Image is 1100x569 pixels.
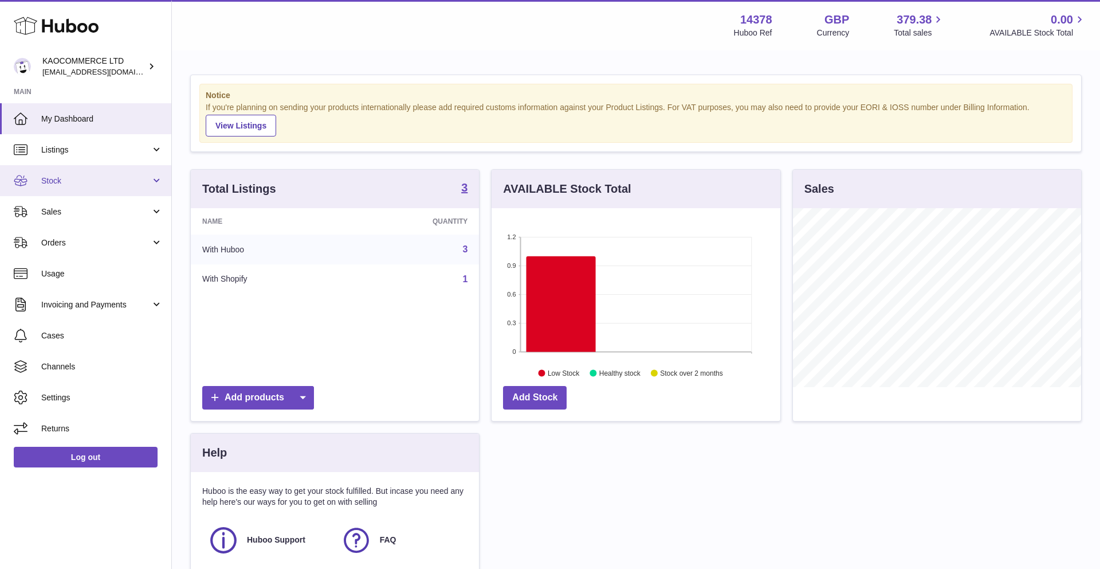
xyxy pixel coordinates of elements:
span: Huboo Support [247,535,305,545]
span: [EMAIL_ADDRESS][DOMAIN_NAME] [42,67,168,76]
th: Name [191,208,346,235]
a: Log out [14,447,158,467]
span: Settings [41,392,163,403]
p: Huboo is the easy way to get your stock fulfilled. But incase you need any help here's our ways f... [202,486,467,508]
div: Huboo Ref [734,28,772,38]
strong: 14378 [740,12,772,28]
a: 3 [461,182,467,196]
a: 1 [462,274,467,284]
strong: Notice [206,90,1066,101]
a: Add products [202,386,314,410]
a: 379.38 Total sales [894,12,945,38]
td: With Huboo [191,235,346,264]
h3: Total Listings [202,181,276,197]
text: Healthy stock [599,369,641,377]
span: Stock [41,176,151,186]
a: FAQ [341,525,462,556]
a: View Listings [206,115,276,137]
text: 0.6 [508,291,516,298]
a: Add Stock [503,386,567,410]
text: Low Stock [548,369,580,377]
h3: Help [202,445,227,461]
div: If you're planning on sending your products internationally please add required customs informati... [206,102,1066,137]
text: 0 [513,348,516,355]
span: FAQ [380,535,396,545]
text: 1.2 [508,233,516,240]
a: 3 [462,244,467,254]
span: Invoicing and Payments [41,299,151,310]
span: AVAILABLE Stock Total [989,28,1086,38]
span: My Dashboard [41,114,163,124]
text: 0.3 [508,319,516,326]
span: Usage [41,268,163,279]
span: 379.38 [897,12,932,28]
h3: AVAILABLE Stock Total [503,181,631,197]
a: 0.00 AVAILABLE Stock Total [989,12,1086,38]
span: Sales [41,206,151,217]
strong: GBP [824,12,849,28]
h3: Sales [804,181,834,197]
div: Currency [817,28,850,38]
span: 0.00 [1051,12,1073,28]
span: Returns [41,423,163,434]
text: 0.9 [508,262,516,269]
span: Channels [41,361,163,372]
strong: 3 [461,182,467,193]
a: Huboo Support [208,525,329,556]
div: KAOCOMMERCE LTD [42,56,146,77]
span: Cases [41,330,163,341]
span: Total sales [894,28,945,38]
text: Stock over 2 months [661,369,723,377]
img: hello@lunera.co.uk [14,58,31,75]
th: Quantity [346,208,479,235]
span: Orders [41,237,151,248]
td: With Shopify [191,264,346,294]
span: Listings [41,145,151,155]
